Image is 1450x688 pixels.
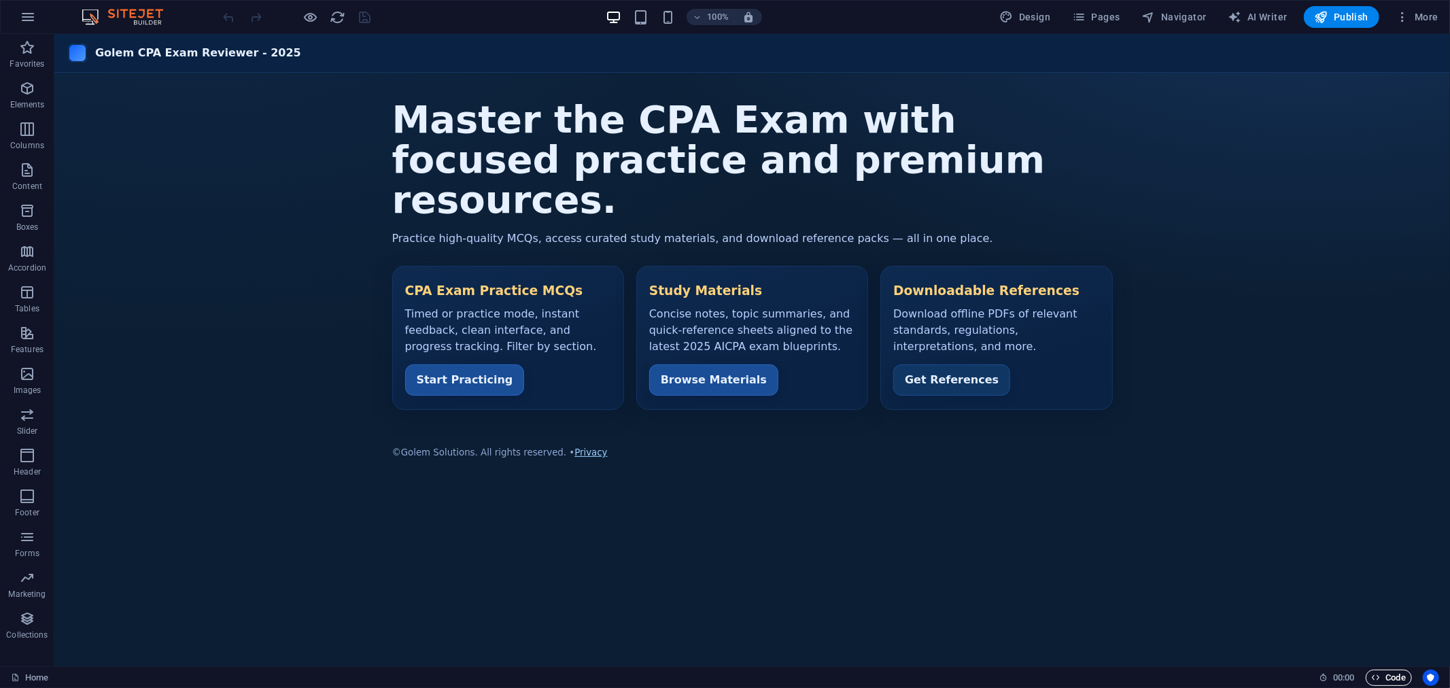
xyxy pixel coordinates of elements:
[1423,670,1439,686] button: Usercentrics
[1343,672,1345,683] span: :
[16,222,39,233] p: Boxes
[1067,6,1125,28] button: Pages
[1137,6,1212,28] button: Navigator
[12,181,42,192] p: Content
[1304,6,1379,28] button: Publish
[1142,10,1207,24] span: Navigator
[1228,10,1288,24] span: AI Writer
[6,630,48,640] p: Collections
[15,507,39,518] p: Footer
[10,140,44,151] p: Columns
[687,9,735,25] button: 100%
[11,670,48,686] a: Click to cancel selection. Double-click to open Pages
[11,344,44,355] p: Features
[707,9,729,25] h6: 100%
[1366,670,1412,686] button: Code
[1372,670,1406,686] span: Code
[15,548,39,559] p: Forms
[14,466,41,477] p: Header
[330,9,346,25] button: reload
[17,426,38,436] p: Slider
[1072,10,1120,24] span: Pages
[742,11,755,23] i: On resize automatically adjust zoom level to fit chosen device.
[1319,670,1355,686] h6: Session time
[10,99,45,110] p: Elements
[15,303,39,314] p: Tables
[10,58,44,69] p: Favorites
[330,10,346,25] i: Reload page
[1000,10,1051,24] span: Design
[8,589,46,600] p: Marketing
[78,9,180,25] img: Editor Logo
[14,385,41,396] p: Images
[8,262,46,273] p: Accordion
[1223,6,1293,28] button: AI Writer
[1333,670,1354,686] span: 00 00
[995,6,1056,28] button: Design
[1396,10,1438,24] span: More
[1315,10,1368,24] span: Publish
[1390,6,1444,28] button: More
[303,9,319,25] button: Click here to leave preview mode and continue editing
